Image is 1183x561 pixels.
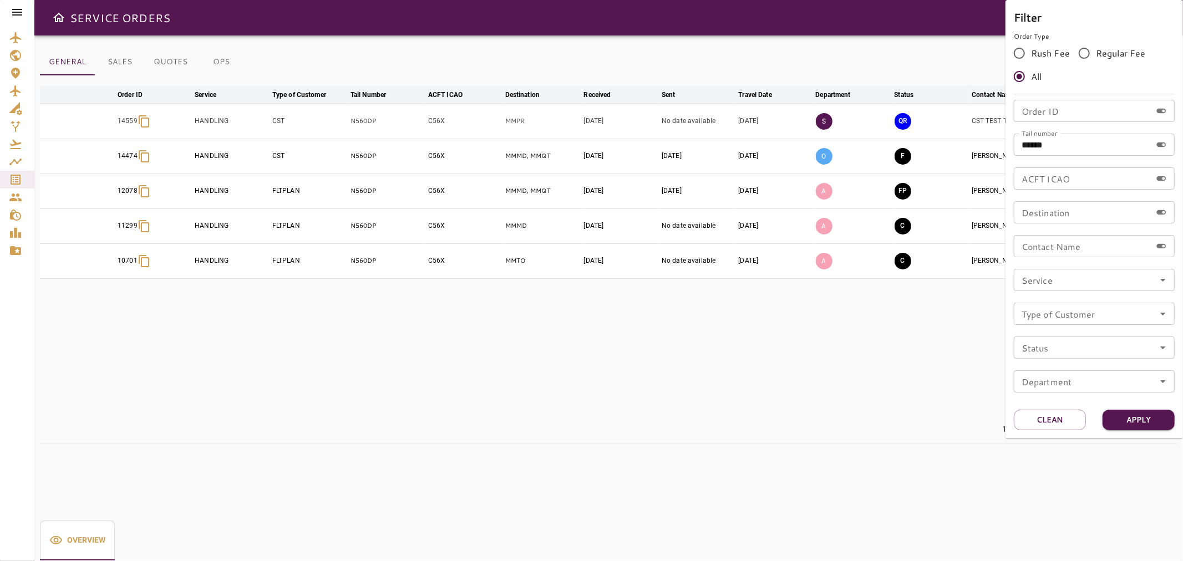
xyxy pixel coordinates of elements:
span: Regular Fee [1096,47,1146,60]
button: Open [1155,272,1171,288]
div: rushFeeOrder [1014,42,1175,88]
button: Apply [1103,410,1175,430]
button: Open [1155,340,1171,355]
span: Rush Fee [1031,47,1070,60]
span: All [1031,70,1042,83]
button: Clean [1014,410,1086,430]
p: Order Type [1014,32,1175,42]
h6: Filter [1014,8,1175,26]
label: Tail number [1022,129,1058,138]
button: Open [1155,374,1171,389]
button: Open [1155,306,1171,322]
